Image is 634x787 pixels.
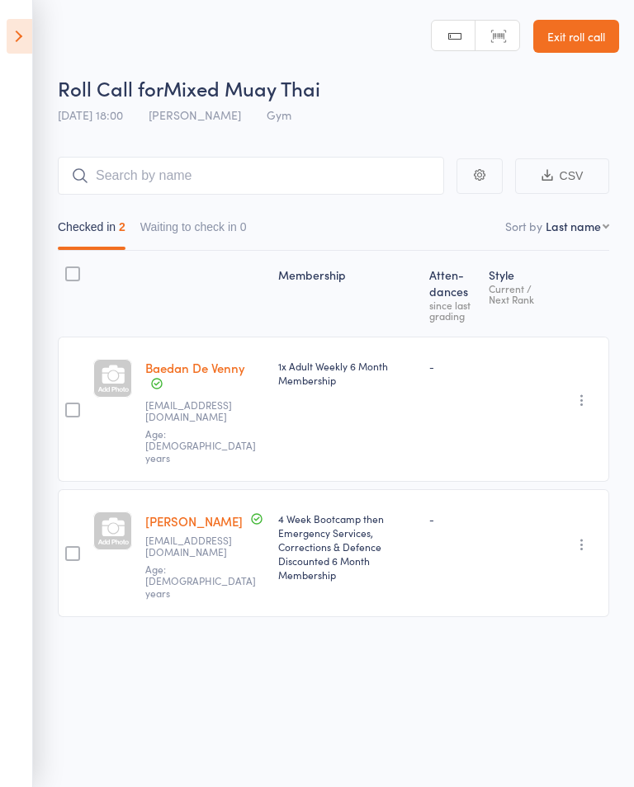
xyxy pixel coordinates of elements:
span: [DATE] 18:00 [58,106,123,123]
div: - [429,511,475,525]
input: Search by name [58,157,444,195]
div: Membership [272,258,423,329]
a: Exit roll call [533,20,619,53]
label: Sort by [505,218,542,234]
button: Checked in2 [58,212,125,250]
span: Mixed Muay Thai [163,74,320,101]
div: 2 [119,220,125,233]
span: Gym [267,106,291,123]
div: Style [482,258,549,329]
div: 1x Adult Weekly 6 Month Membership [278,359,417,387]
button: Waiting to check in0 [140,212,247,250]
a: [PERSON_NAME] [145,512,243,530]
button: CSV [515,158,609,194]
span: [PERSON_NAME] [149,106,241,123]
div: Atten­dances [423,258,482,329]
div: 0 [240,220,247,233]
a: Baedan De Venny [145,359,245,376]
div: 4 Week Bootcamp then Emergency Services, Corrections & Defence Discounted 6 Month Membership [278,511,417,582]
div: - [429,359,475,373]
div: Current / Next Rank [489,283,542,304]
span: Age: [DEMOGRAPHIC_DATA] years [145,426,256,464]
span: Age: [DEMOGRAPHIC_DATA] years [145,562,256,600]
small: Baedan96@gmail.com [145,399,253,423]
div: Last name [546,218,601,234]
span: Roll Call for [58,74,163,101]
div: since last grading [429,299,475,321]
small: Nathan960@msn.com [145,535,253,558]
